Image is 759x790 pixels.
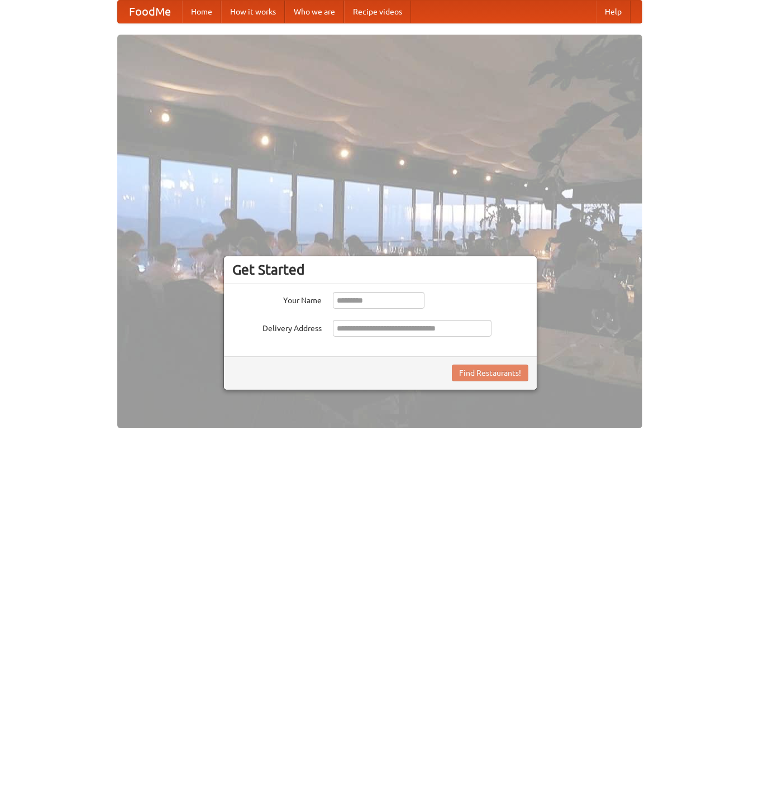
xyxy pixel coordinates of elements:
[596,1,631,23] a: Help
[232,261,528,278] h3: Get Started
[221,1,285,23] a: How it works
[232,292,322,306] label: Your Name
[118,1,182,23] a: FoodMe
[182,1,221,23] a: Home
[344,1,411,23] a: Recipe videos
[452,365,528,381] button: Find Restaurants!
[232,320,322,334] label: Delivery Address
[285,1,344,23] a: Who we are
